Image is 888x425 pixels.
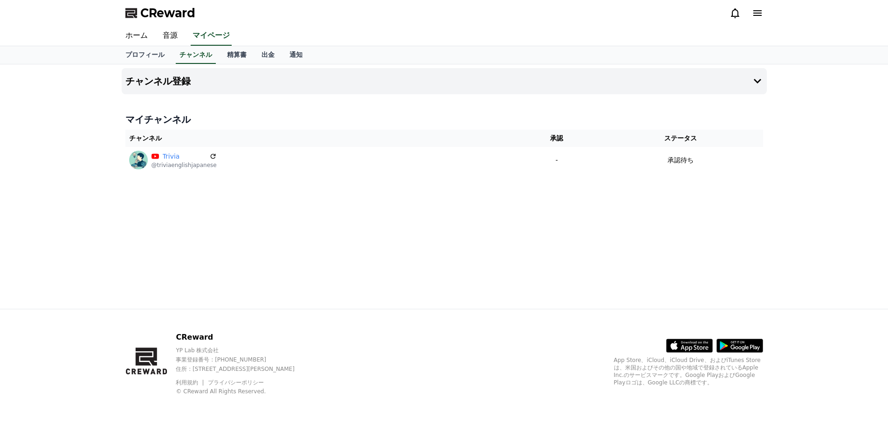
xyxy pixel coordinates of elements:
[176,332,310,343] p: CReward
[176,388,310,395] p: © CReward All Rights Reserved.
[129,151,148,169] img: Trivia
[176,356,310,363] p: 事業登録番号 : [PHONE_NUMBER]
[515,130,599,147] th: 承認
[254,46,282,64] a: 出金
[118,26,155,46] a: ホーム
[668,155,694,165] p: 承認待ち
[125,113,763,126] h4: マイチャンネル
[125,130,515,147] th: チャンネル
[176,347,310,354] p: YP Lab 株式会社
[176,379,205,386] a: 利用規約
[208,379,264,386] a: プライバシーポリシー
[155,26,185,46] a: 音源
[614,356,763,386] p: App Store、iCloud、iCloud Drive、およびiTunes Storeは、米国およびその他の国や地域で登録されているApple Inc.のサービスマークです。Google P...
[282,46,310,64] a: 通知
[140,6,195,21] span: CReward
[125,76,191,86] h4: チャンネル登録
[163,152,206,161] a: Trivia
[125,6,195,21] a: CReward
[176,46,216,64] a: チャンネル
[599,130,763,147] th: ステータス
[151,161,217,169] p: @triviaenglishjapanese
[220,46,254,64] a: 精算書
[176,365,310,373] p: 住所 : [STREET_ADDRESS][PERSON_NAME]
[122,68,767,94] button: チャンネル登録
[191,26,232,46] a: マイページ
[518,155,595,165] p: -
[118,46,172,64] a: プロフィール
